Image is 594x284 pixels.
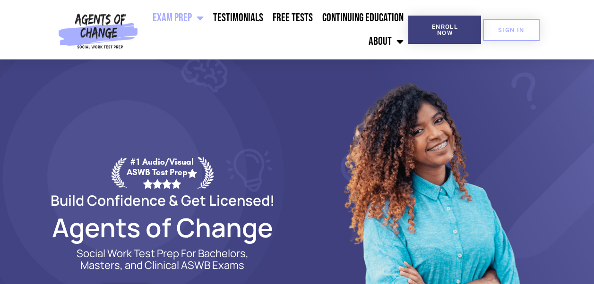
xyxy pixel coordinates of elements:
[364,30,408,53] a: About
[408,16,481,44] a: Enroll Now
[142,6,409,53] nav: Menu
[423,24,466,36] span: Enroll Now
[28,193,297,207] h2: Build Confidence & Get Licensed!
[127,157,198,188] div: #1 Audio/Visual ASWB Test Prep
[318,6,408,30] a: Continuing Education
[498,27,525,33] span: SIGN IN
[148,6,208,30] a: Exam Prep
[208,6,268,30] a: Testimonials
[268,6,318,30] a: Free Tests
[28,217,297,238] h2: Agents of Change
[483,19,540,41] a: SIGN IN
[66,248,259,271] p: Social Work Test Prep For Bachelors, Masters, and Clinical ASWB Exams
